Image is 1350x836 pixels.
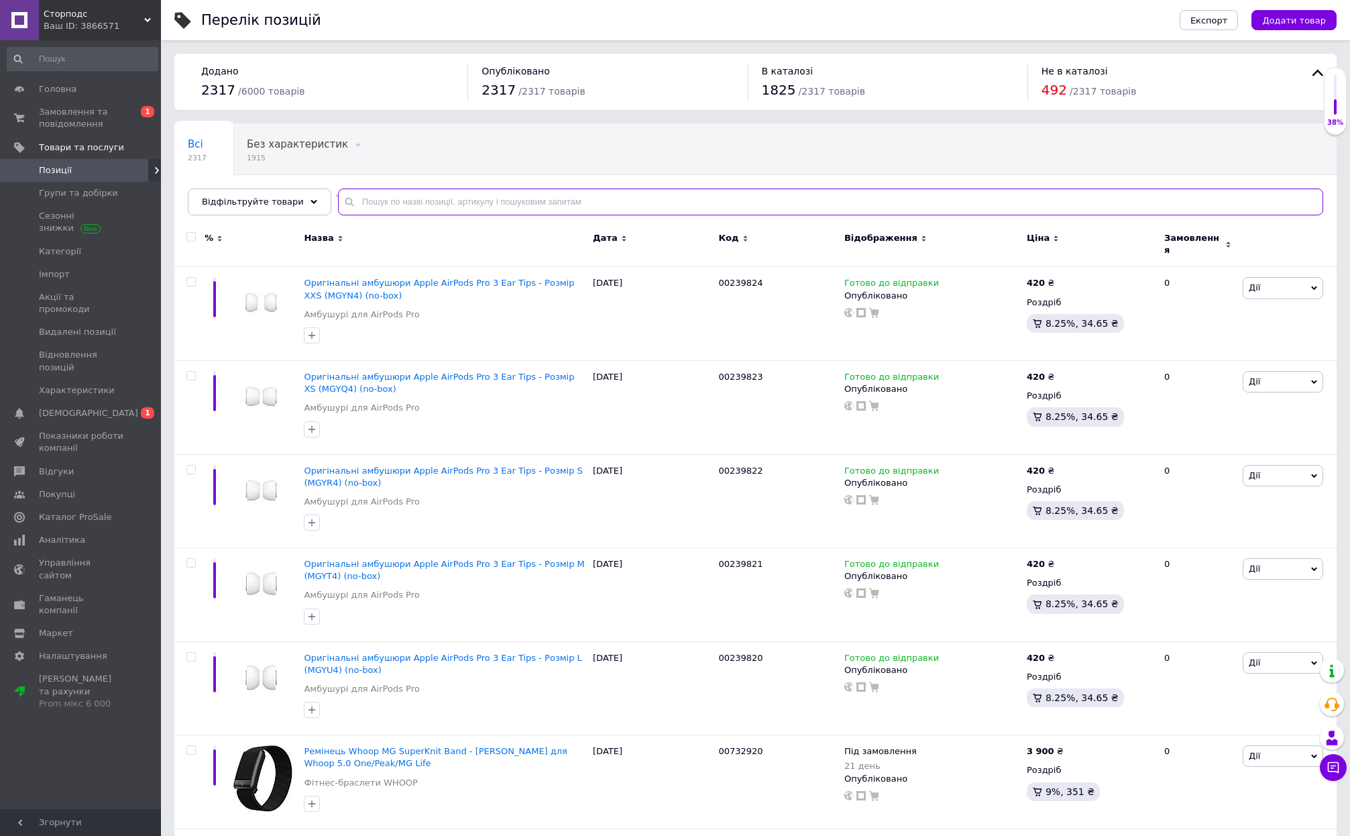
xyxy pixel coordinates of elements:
span: 1 [141,106,154,117]
div: 0 [1156,267,1239,361]
span: Каталог ProSale [39,511,111,523]
a: Амбушурі для AirPods Pro [304,683,419,695]
span: Акції та промокоди [39,291,124,315]
span: Ремінець Whoop MG SuperKnit Band - [PERSON_NAME] для Whoop 5.0 One/Peak/MG Life [304,746,567,768]
span: Не в каталозі [1042,66,1108,76]
span: 9%, 351 ₴ [1046,786,1094,797]
span: Під замовлення [844,746,917,760]
span: 00239820 [718,653,763,663]
div: Prom мікс 6 000 [39,698,124,710]
div: Опубліковано [844,664,1020,676]
span: Ціна [1027,232,1050,244]
b: 420 [1027,559,1045,569]
div: 0 [1156,360,1239,454]
div: ₴ [1027,277,1054,289]
div: 0 [1156,548,1239,642]
b: 420 [1027,653,1045,663]
span: Дії [1249,376,1260,386]
span: 492 [1042,82,1067,98]
span: Гаманець компанії [39,592,124,617]
span: 00239821 [718,559,763,569]
div: Ваш ID: 3866571 [44,20,161,32]
span: Додано [201,66,238,76]
div: Перелік позицій [201,13,321,28]
a: Оригінальні амбушюри Apple AirPods Pro 3 Ear Tips - Розмір M (MGYT4) (no-box) [304,559,584,581]
span: Позиції [39,164,72,176]
span: Аналітика [39,534,85,546]
span: Готово до відправки [844,653,939,667]
span: Сторподс [44,8,144,20]
span: В каталозі [762,66,813,76]
div: 0 [1156,735,1239,829]
span: 1915 [247,153,348,163]
span: Готово до відправки [844,466,939,480]
div: Роздріб [1027,764,1153,776]
div: ₴ [1027,558,1054,570]
b: 420 [1027,278,1045,288]
div: Опубліковано [844,383,1020,395]
div: Роздріб [1027,577,1153,589]
span: Опубліковано [482,66,550,76]
b: 3 900 [1027,746,1054,756]
span: / 2317 товарів [799,86,865,97]
span: Групи та добірки [39,187,118,199]
div: ₴ [1027,371,1054,383]
span: 2317 [201,82,235,98]
button: Експорт [1180,10,1239,30]
span: Експорт [1190,15,1228,25]
span: Відгуки [39,466,74,478]
div: Автоматично вказана категорія [174,175,355,226]
span: Маркет [39,627,73,639]
span: 00239823 [718,372,763,382]
span: Відновлення позицій [39,349,124,373]
div: [DATE] [589,360,715,454]
b: 420 [1027,466,1045,476]
a: Амбушурі для AirPods Pro [304,402,419,414]
a: Оригінальні амбушюри Apple AirPods Pro 3 Ear Tips - Розмір L (MGYU4) (no-box) [304,653,581,675]
span: Оригінальні амбушюри Apple AirPods Pro 3 Ear Tips - Розмір XS (MGYQ4) (no-box) [304,372,574,394]
div: Опубліковано [844,290,1020,302]
div: Опубліковано [844,477,1020,489]
span: Дата [593,232,618,244]
span: Замовлення [1164,232,1222,256]
div: [DATE] [589,548,715,642]
span: Управління сайтом [39,557,124,581]
div: Роздріб [1027,671,1153,683]
span: [DEMOGRAPHIC_DATA] [39,407,138,419]
a: Оригінальні амбушюри Apple AirPods Pro 3 Ear Tips - Розмір XXS (MGYN4) (no-box) [304,278,574,300]
span: / 2317 товарів [518,86,585,97]
span: 8.25%, 34.65 ₴ [1046,411,1119,422]
span: 8.25%, 34.65 ₴ [1046,318,1119,329]
span: Товари та послуги [39,142,124,154]
span: % [205,232,213,244]
input: Пошук по назві позиції, артикулу і пошуковим запитам [338,189,1323,215]
span: Дії [1249,564,1260,574]
span: 00732920 [718,746,763,756]
span: / 2317 товарів [1070,86,1136,97]
a: Оригінальні амбушюри Apple AirPods Pro 3 Ear Tips - Розмір S (MGYR4) (no-box) [304,466,582,488]
span: 1 [141,407,154,419]
span: Характеристики [39,384,115,397]
span: Покупці [39,488,75,501]
span: Автоматично вказана ка... [188,189,328,201]
div: [DATE] [589,735,715,829]
span: [PERSON_NAME] та рахунки [39,673,124,710]
img: Оригинальные амбушюры Apple AirPods Pro 3 Ear Tips - Размер M (MGYT4) (no-box) [229,558,296,612]
div: 21 день [844,761,917,771]
span: Готово до відправки [844,372,939,386]
span: Без характеристик [247,138,348,150]
div: Роздріб [1027,484,1153,496]
a: Фітнес-браслети WHOOP [304,777,418,789]
img: Оригинальные амбушюры Apple AirPods Pro 3 Ear Tips - Размер XS (MGYQ4) (no-box) [229,371,296,425]
span: Категорії [39,246,81,258]
div: ₴ [1027,652,1054,664]
span: Видалені позиції [39,326,116,338]
a: Амбушурі для AirPods Pro [304,589,419,601]
button: Додати товар [1251,10,1337,30]
div: [DATE] [589,641,715,735]
span: Налаштування [39,650,107,662]
span: Назва [304,232,333,244]
span: Всі [188,138,203,150]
